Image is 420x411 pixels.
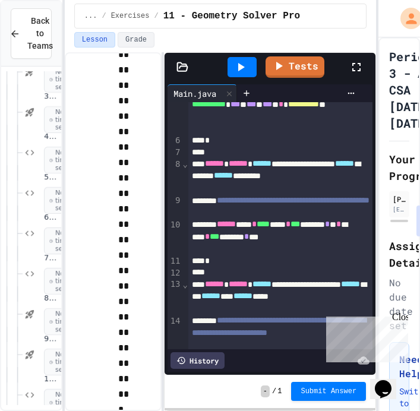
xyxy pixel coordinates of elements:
[44,268,79,295] span: No time set
[168,255,182,267] div: 11
[168,87,222,100] div: Main.java
[272,387,276,396] span: /
[154,11,158,21] span: /
[170,352,225,369] div: History
[389,238,409,271] h2: Assignment Details
[168,84,237,102] div: Main.java
[261,385,270,397] span: -
[84,11,97,21] span: ...
[370,363,408,399] iframe: chat widget
[389,151,409,184] h2: Your Progress
[168,135,182,147] div: 6
[44,374,59,384] span: 10 - Circle Area Debugger
[168,159,182,195] div: 8
[44,253,59,263] span: 7 - Music Player Debugger
[393,205,406,214] div: [EMAIL_ADDRESS][DOMAIN_NAME]
[44,66,79,93] span: No time set
[168,279,182,315] div: 13
[74,32,115,48] button: Lesson
[11,8,52,59] button: Back to Teams
[291,382,366,401] button: Submit Answer
[44,106,79,134] span: No time set
[44,91,59,102] span: 3 - String Methods Practice II
[168,219,182,255] div: 10
[168,315,182,352] div: 14
[168,267,182,279] div: 12
[44,349,79,376] span: No time set
[44,172,59,182] span: 5 - Contact Manager Debug
[389,276,409,333] div: No due date set
[321,312,408,362] iframe: chat widget
[44,334,59,344] span: 9 - Using the Math Class II
[266,56,324,78] a: Tests
[5,5,82,75] div: Chat with us now!Close
[118,32,154,48] button: Grade
[44,147,79,174] span: No time set
[44,293,59,303] span: 8 - Using the Math Class I
[168,195,182,219] div: 9
[44,308,79,336] span: No time set
[163,9,300,23] span: 11 - Geometry Solver Pro
[102,11,106,21] span: /
[44,227,79,255] span: No time set
[277,387,282,396] span: 1
[44,187,79,214] span: No time set
[27,15,53,52] span: Back to Teams
[168,147,182,159] div: 7
[301,387,356,396] span: Submit Answer
[168,87,182,135] div: 5
[111,11,150,21] span: Exercises
[182,159,188,169] span: Fold line
[182,280,188,289] span: Fold line
[44,213,59,223] span: 6 - Pet Store Helper
[393,194,406,204] div: [PERSON_NAME]
[44,132,59,142] span: 4 - Pet Store Object Creator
